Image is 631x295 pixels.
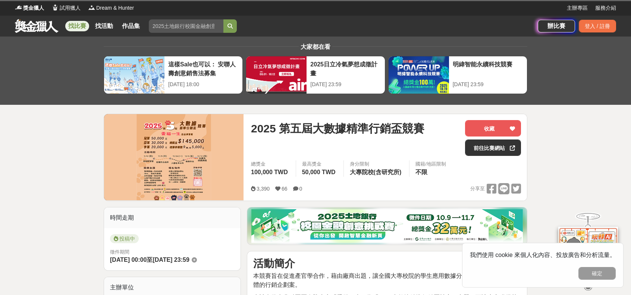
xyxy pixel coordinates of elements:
[51,4,81,12] a: Logo試用獵人
[470,252,616,258] span: 我們使用 cookie 來個人化內容、投放廣告和分析流量。
[578,267,616,280] button: 確定
[310,81,381,88] div: [DATE] 23:59
[388,56,527,94] a: 明緯智能永續科技競賽[DATE] 23:59
[147,257,153,263] span: 至
[168,81,239,88] div: [DATE] 18:00
[251,169,288,175] span: 100,000 TWD
[65,21,89,31] a: 找比賽
[104,207,241,228] div: 時間走期
[60,4,81,12] span: 試用獵人
[251,120,424,137] span: 2025 第五屆大數據精準行銷盃競賽
[595,4,616,12] a: 服務介紹
[567,4,588,12] a: 主辦專區
[168,60,239,77] div: 這樣Sale也可以： 安聯人壽創意銷售法募集
[88,4,134,12] a: LogoDream & Hunter
[153,257,189,263] span: [DATE] 23:59
[149,19,223,33] input: 2025土地銀行校園金融創意挑戰賽：從你出發 開啟智慧金融新頁
[538,20,575,32] a: 辦比賽
[282,186,288,192] span: 66
[88,4,95,11] img: Logo
[470,183,485,194] span: 分享至
[15,4,44,12] a: Logo獎金獵人
[110,249,129,255] span: 徵件期間
[15,4,22,11] img: Logo
[579,20,616,32] div: 登入 / 註冊
[302,169,336,175] span: 50,000 TWD
[453,81,523,88] div: [DATE] 23:59
[110,234,139,243] span: 投稿中
[465,139,521,156] a: 前往比賽網站
[310,60,381,77] div: 2025日立冷氣夢想成徵計畫
[350,160,404,168] div: 身分限制
[110,257,147,263] span: [DATE] 00:00
[253,258,295,269] strong: 活動簡介
[415,169,427,175] span: 不限
[253,273,516,288] span: 本競賽旨在促進產官學合作，藉由廠商出題，讓全國大專校院的學生應用數據分析工具，據以提出具體的行銷企劃案。
[104,114,244,200] img: Cover Image
[299,186,302,192] span: 0
[251,160,290,168] span: 總獎金
[92,21,116,31] a: 找活動
[246,56,385,94] a: 2025日立冷氣夢想成徵計畫[DATE] 23:59
[104,56,243,94] a: 這樣Sale也可以： 安聯人壽創意銷售法募集[DATE] 18:00
[257,186,270,192] span: 3,390
[302,160,338,168] span: 最高獎金
[96,4,134,12] span: Dream & Hunter
[119,21,143,31] a: 作品集
[251,209,523,243] img: d20b4788-230c-4a26-8bab-6e291685a538.png
[51,4,59,11] img: Logo
[23,4,44,12] span: 獎金獵人
[299,44,332,50] span: 大家都在看
[453,60,523,77] div: 明緯智能永續科技競賽
[465,120,521,136] button: 收藏
[558,227,618,276] img: d2146d9a-e6f6-4337-9592-8cefde37ba6b.png
[415,160,446,168] div: 國籍/地區限制
[350,169,402,175] span: 大專院校(含研究所)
